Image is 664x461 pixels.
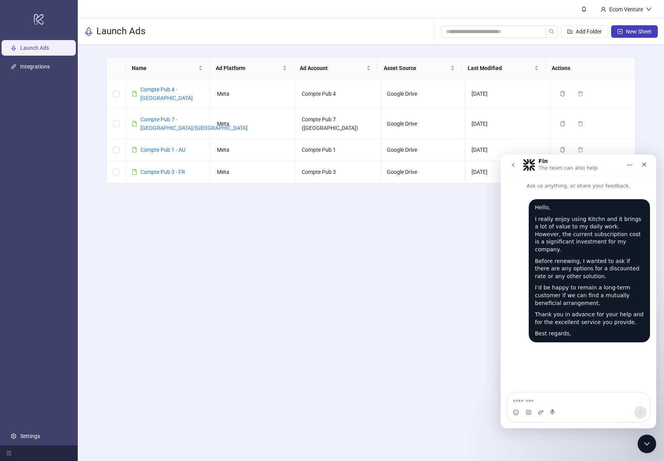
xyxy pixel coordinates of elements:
[578,91,583,96] span: delete
[132,91,137,96] span: file
[132,169,137,175] span: file
[132,121,137,126] span: file
[578,121,583,126] span: delete
[465,139,550,161] td: [DATE]
[617,29,623,34] span: plus-square
[211,161,296,183] td: Meta
[465,161,550,183] td: [DATE]
[560,147,565,152] span: copy
[295,139,381,161] td: Compte Pub 1
[465,109,550,139] td: [DATE]
[578,147,583,152] span: delete
[126,58,210,79] th: Name
[132,147,137,152] span: file
[211,109,296,139] td: Meta
[295,79,381,109] td: Compte Pub 4
[384,64,449,72] span: Asset Source
[84,27,93,36] span: rocket
[561,25,608,38] button: Add Folder
[96,25,145,38] h3: Launch Ads
[560,121,565,126] span: copy
[461,58,545,79] th: Last Modified
[567,29,573,34] span: folder-add
[210,58,294,79] th: Ad Platform
[20,63,50,70] a: Integrations
[581,6,587,12] span: bell
[501,154,656,428] iframe: Intercom live chat
[140,147,185,153] a: Compte Pub 1 - AU
[465,79,550,109] td: [DATE]
[20,45,49,51] a: Launch Ads
[211,139,296,161] td: Meta
[294,58,377,79] th: Ad Account
[468,64,533,72] span: Last Modified
[381,139,466,161] td: Google Drive
[140,169,185,175] a: Compte Pub 3 - FR
[545,58,629,79] th: Actions
[611,25,658,38] button: New Sheet
[377,58,461,79] th: Asset Source
[381,161,466,183] td: Google Drive
[211,79,296,109] td: Meta
[576,28,602,35] span: Add Folder
[20,433,40,439] a: Settings
[140,86,193,101] a: Compte Pub 4 - [GEOGRAPHIC_DATA]
[606,5,646,14] div: Ecom Venture
[381,109,466,139] td: Google Drive
[381,79,466,109] td: Google Drive
[140,116,248,131] a: Compte Pub 7 - [GEOGRAPHIC_DATA]/[GEOGRAPHIC_DATA]
[216,64,281,72] span: Ad Platform
[300,64,365,72] span: Ad Account
[601,7,606,12] span: user
[132,64,197,72] span: Name
[549,29,554,34] span: search
[295,161,381,183] td: Compte Pub 3
[626,28,652,35] span: New Sheet
[638,435,656,453] iframe: Intercom live chat
[295,109,381,139] td: Compte Pub 7 ([GEOGRAPHIC_DATA])
[560,91,565,96] span: copy
[6,450,12,456] span: menu-fold
[646,7,652,12] span: down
